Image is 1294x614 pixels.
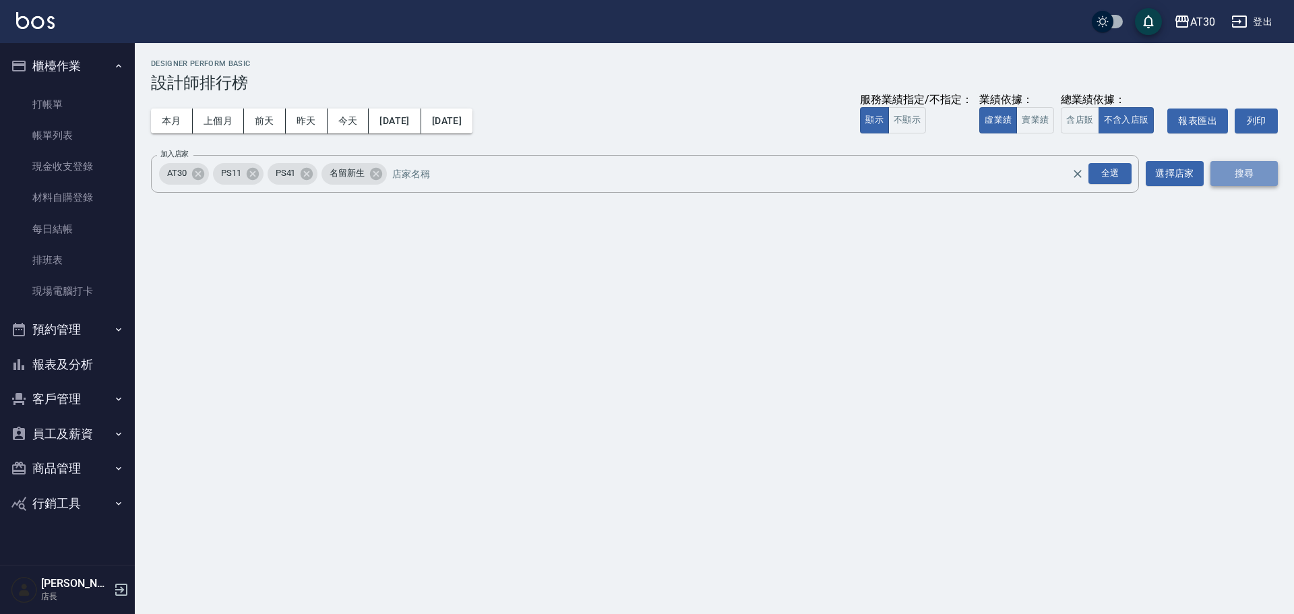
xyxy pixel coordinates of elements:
span: PS11 [213,166,249,180]
button: Open [1086,160,1134,187]
button: 預約管理 [5,312,129,347]
h3: 設計師排行榜 [151,73,1278,92]
button: 顯示 [860,107,889,133]
button: 搜尋 [1210,161,1278,186]
button: [DATE] [369,109,421,133]
div: AT30 [1190,13,1215,30]
button: 虛業績 [979,107,1017,133]
div: 總業績依據： [1061,93,1161,107]
button: Clear [1068,164,1087,183]
button: 本月 [151,109,193,133]
button: [DATE] [421,109,472,133]
a: 材料自購登錄 [5,182,129,213]
img: Logo [16,12,55,29]
button: 選擇店家 [1146,161,1204,186]
button: 含店販 [1061,107,1099,133]
a: 現金收支登錄 [5,151,129,182]
button: 上個月 [193,109,244,133]
label: 加入店家 [160,149,189,159]
button: 不含入店販 [1099,107,1154,133]
div: AT30 [159,163,209,185]
button: 登出 [1226,9,1278,34]
div: PS41 [268,163,318,185]
button: 列印 [1235,109,1278,133]
a: 每日結帳 [5,214,129,245]
input: 店家名稱 [389,162,1095,185]
button: AT30 [1169,8,1221,36]
button: 前天 [244,109,286,133]
div: 全選 [1088,163,1132,184]
h2: Designer Perform Basic [151,59,1278,68]
a: 打帳單 [5,89,129,120]
h5: [PERSON_NAME] [41,577,110,590]
button: 今天 [328,109,369,133]
div: 業績依據： [979,93,1054,107]
div: 服務業績指定/不指定： [860,93,973,107]
span: AT30 [159,166,195,180]
button: 昨天 [286,109,328,133]
img: Person [11,576,38,603]
button: save [1135,8,1162,35]
span: PS41 [268,166,304,180]
p: 店長 [41,590,110,603]
button: 報表匯出 [1167,109,1228,133]
button: 員工及薪資 [5,417,129,452]
a: 帳單列表 [5,120,129,151]
span: 名留新生 [321,166,373,180]
button: 報表及分析 [5,347,129,382]
a: 現場電腦打卡 [5,276,129,307]
a: 排班表 [5,245,129,276]
button: 實業績 [1016,107,1054,133]
button: 商品管理 [5,451,129,486]
button: 客戶管理 [5,381,129,417]
button: 行銷工具 [5,486,129,521]
button: 不顯示 [888,107,926,133]
div: 名留新生 [321,163,387,185]
button: 櫃檯作業 [5,49,129,84]
div: PS11 [213,163,264,185]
